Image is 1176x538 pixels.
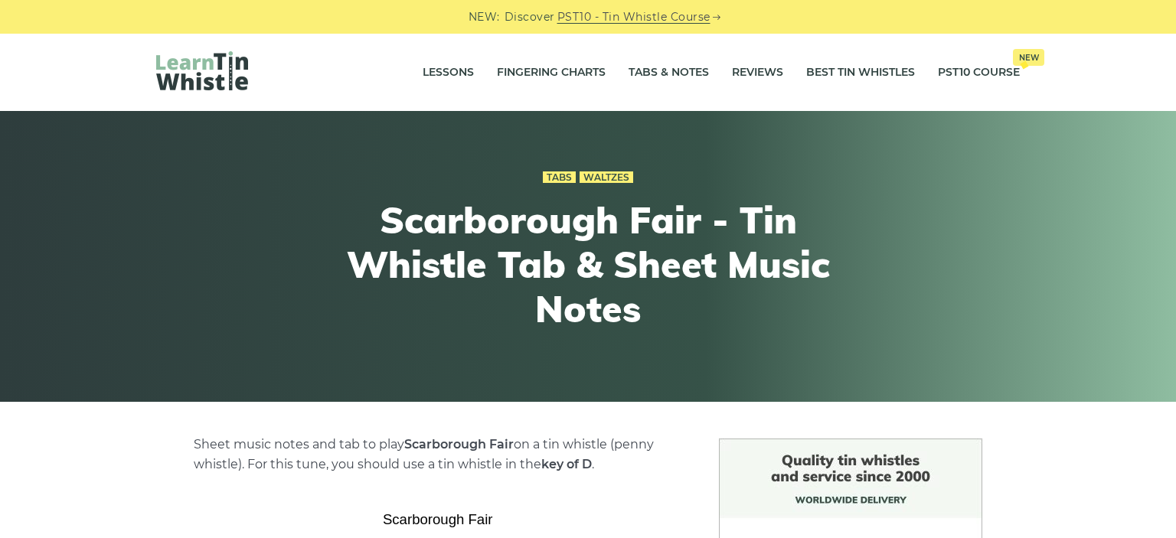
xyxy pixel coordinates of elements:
[732,54,783,92] a: Reviews
[541,457,592,471] strong: key of D
[543,171,576,184] a: Tabs
[806,54,915,92] a: Best Tin Whistles
[1013,49,1044,66] span: New
[404,437,514,452] strong: Scarborough Fair
[194,435,682,474] p: Sheet music notes and tab to play on a tin whistle (penny whistle). For this tune, you should use...
[629,54,709,92] a: Tabs & Notes
[156,51,248,90] img: LearnTinWhistle.com
[423,54,474,92] a: Lessons
[306,198,870,331] h1: Scarborough Fair - Tin Whistle Tab & Sheet Music Notes
[938,54,1020,92] a: PST10 CourseNew
[580,171,633,184] a: Waltzes
[497,54,606,92] a: Fingering Charts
